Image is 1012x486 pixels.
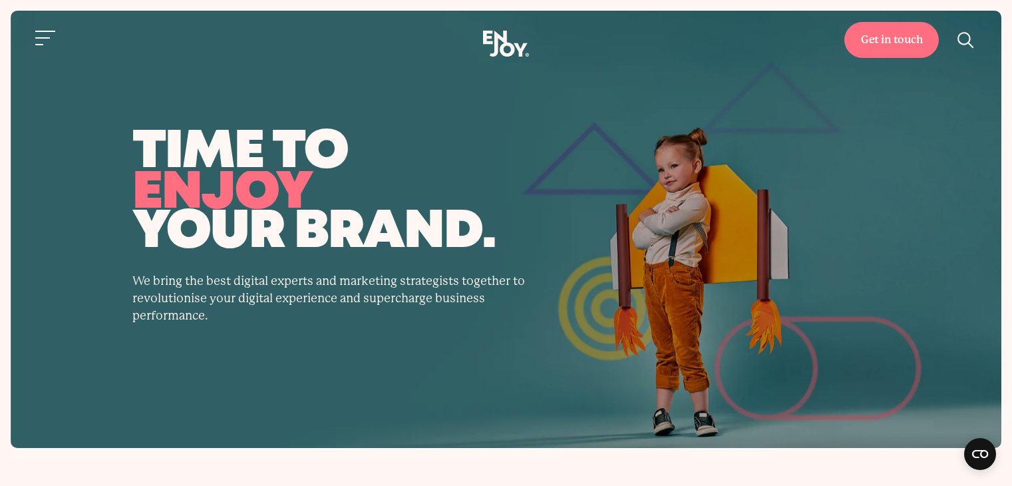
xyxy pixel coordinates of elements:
[132,214,880,251] span: your brand.
[952,26,980,54] button: Site search
[32,24,60,52] button: Site navigation
[844,22,939,58] a: Get in touch
[132,171,313,215] span: enjoy
[132,272,532,324] p: We bring the best digital experts and marketing strategists together to revolutionise your digita...
[964,438,996,470] button: Open CMP widget
[132,134,880,171] span: time to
